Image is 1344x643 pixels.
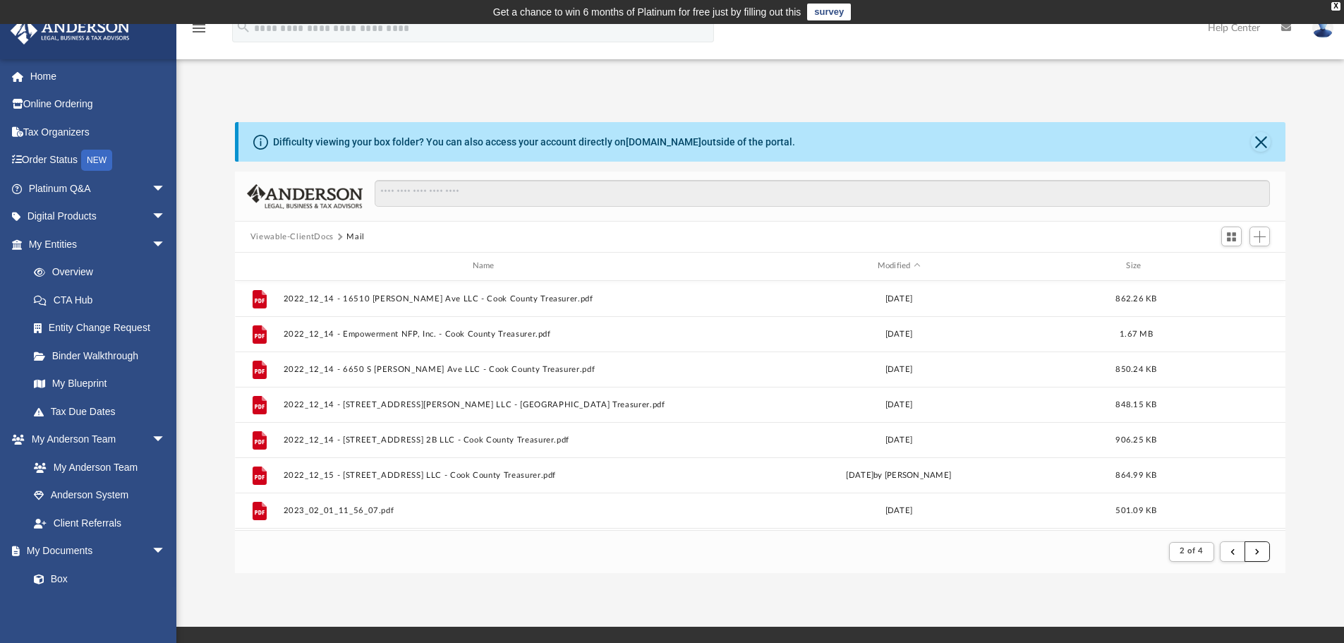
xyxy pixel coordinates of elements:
a: Tax Organizers [10,118,187,146]
a: Tax Due Dates [20,397,187,426]
input: Search files and folders [375,180,1270,207]
a: Meeting Minutes [20,593,180,621]
button: 2022_12_14 - 6650 S [PERSON_NAME] Ave LLC - Cook County Treasurer.pdf [283,365,689,374]
div: NEW [81,150,112,171]
button: Close [1251,132,1271,152]
button: 2022_12_14 - [STREET_ADDRESS] 2B LLC - Cook County Treasurer.pdf [283,435,689,445]
button: Switch to Grid View [1221,227,1242,246]
div: [DATE] [696,363,1102,375]
a: My Entitiesarrow_drop_down [10,230,187,258]
button: 2 of 4 [1169,542,1213,562]
span: 850.24 KB [1115,365,1156,373]
a: Digital Productsarrow_drop_down [10,203,187,231]
button: Viewable-ClientDocs [250,231,334,244]
a: My Blueprint [20,370,180,398]
a: Client Referrals [20,509,180,537]
a: survey [807,4,851,20]
span: arrow_drop_down [152,426,180,455]
a: Platinum Q&Aarrow_drop_down [10,174,187,203]
button: 2023_02_01_11_56_07.pdf [283,506,689,515]
span: 906.25 KB [1115,435,1156,443]
a: Binder Walkthrough [20,342,187,370]
a: Order StatusNEW [10,146,187,175]
div: Get a chance to win 6 months of Platinum for free just by filling out this [493,4,801,20]
i: search [236,19,251,35]
div: Name [282,260,689,272]
span: 848.15 KB [1115,400,1156,408]
i: menu [190,20,207,37]
button: 2022_12_15 - [STREET_ADDRESS] LLC - Cook County Treasurer.pdf [283,471,689,480]
div: [DATE] [696,398,1102,411]
a: My Anderson Teamarrow_drop_down [10,426,180,454]
span: 2 of 4 [1180,547,1203,555]
img: User Pic [1312,18,1333,38]
button: Mail [346,231,365,244]
div: id [1170,260,1269,272]
div: grid [235,281,1286,530]
div: close [1331,2,1340,11]
div: [DATE] by [PERSON_NAME] [696,469,1102,481]
a: Overview [20,258,187,287]
div: [DATE] [696,292,1102,305]
div: Modified [695,260,1101,272]
a: Online Ordering [10,90,187,119]
a: Anderson System [20,481,180,510]
a: Box [20,565,173,593]
div: Difficulty viewing your box folder? You can also access your account directly on outside of the p... [273,135,795,150]
button: 2022_12_14 - [STREET_ADDRESS][PERSON_NAME] LLC - [GEOGRAPHIC_DATA] Treasurer.pdf [283,400,689,409]
a: My Documentsarrow_drop_down [10,537,180,565]
a: My Anderson Team [20,453,173,481]
div: [DATE] [696,327,1102,340]
span: arrow_drop_down [152,203,180,232]
span: 501.09 KB [1115,506,1156,514]
a: CTA Hub [20,286,187,314]
a: [DOMAIN_NAME] [626,136,701,148]
a: Home [10,62,187,90]
a: Entity Change Request [20,314,187,342]
span: arrow_drop_down [152,174,180,203]
div: [DATE] [696,433,1102,446]
img: Anderson Advisors Platinum Portal [6,17,134,44]
button: Add [1249,227,1271,246]
span: 862.26 KB [1115,294,1156,302]
span: arrow_drop_down [152,537,180,566]
div: Size [1108,260,1164,272]
span: 864.99 KB [1115,471,1156,479]
span: 1.67 MB [1120,330,1153,337]
div: [DATE] [696,504,1102,517]
span: arrow_drop_down [152,230,180,259]
button: 2022_12_14 - 16510 [PERSON_NAME] Ave LLC - Cook County Treasurer.pdf [283,294,689,304]
div: id [241,260,277,272]
button: 2022_12_14 - Empowerment NFP, Inc. - Cook County Treasurer.pdf [283,330,689,339]
a: menu [190,27,207,37]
